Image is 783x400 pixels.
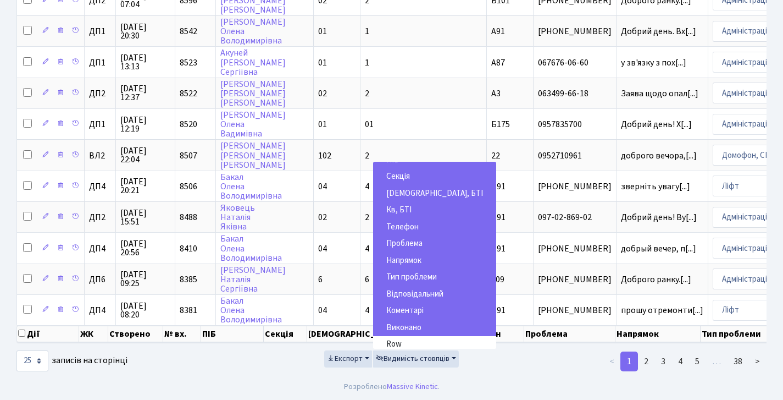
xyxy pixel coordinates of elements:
a: Коментарі [373,303,496,320]
a: Виконано [373,320,496,337]
span: 8381 [180,304,197,316]
span: 8520 [180,118,197,130]
a: [PERSON_NAME]ОленаВолодимирівна [220,16,286,47]
th: Дії [17,326,79,342]
span: ДП1 [89,27,111,36]
span: 4 [365,243,369,255]
th: ПІБ [201,326,264,342]
span: ДП4 [89,306,111,315]
a: Row [373,336,496,353]
a: 4 [671,352,689,371]
a: Проблема [373,235,496,253]
span: ДП2 [89,89,111,98]
a: [DEMOGRAPHIC_DATA], БТІ [373,185,496,202]
span: ДП2 [89,213,111,222]
th: Секція [264,326,307,342]
span: 0957835700 [538,120,612,129]
span: [PHONE_NUMBER] [538,27,612,36]
span: ДП4 [89,244,111,253]
span: 2 [365,211,369,223]
a: 38 [727,352,749,371]
span: добрый вечер, п[...] [621,243,696,255]
span: Row [386,338,402,350]
span: Доброго ранку.[...] [621,273,691,286]
span: 6 [318,273,323,286]
span: А3 [491,87,501,100]
a: БакалОленаВолодимирівна [220,295,282,326]
span: 04 [318,304,327,316]
span: Виконано [386,322,421,333]
a: 3 [654,352,672,371]
span: [DATE] 12:37 [120,84,170,102]
span: 1 [365,25,369,37]
span: 8522 [180,87,197,100]
span: 02 [318,211,327,223]
span: [DATE] 08:20 [120,302,170,319]
a: Тип проблеми [373,269,496,286]
span: Проблема [386,238,423,249]
span: 01 [318,25,327,37]
span: Б91 [491,180,506,193]
span: ВЛ2 [89,151,111,160]
span: 8542 [180,25,197,37]
a: Акуней[PERSON_NAME]Сергіївна [220,47,286,78]
span: 4 [365,304,369,316]
a: [PERSON_NAME][PERSON_NAME][PERSON_NAME] [220,78,286,109]
a: [PERSON_NAME]ОленаВадимівна [220,109,286,140]
a: Кв, БТІ [373,202,496,219]
a: [PERSON_NAME]НаталіяСергіївна [220,264,286,295]
span: Добрий день. Вх[...] [621,25,696,37]
span: 8523 [180,57,197,69]
label: записів на сторінці [16,350,127,371]
span: 8385 [180,273,197,286]
th: ЖК [79,326,108,342]
span: 8506 [180,180,197,193]
a: БакалОленаВолодимирівна [220,171,282,202]
span: 2 [365,87,369,100]
a: > [748,352,767,371]
span: 01 [318,57,327,69]
span: 067676-06-60 [538,58,612,67]
span: 1 [365,57,369,69]
a: [PERSON_NAME][PERSON_NAME][PERSON_NAME] [220,140,286,171]
span: 6 [365,273,369,286]
span: [PHONE_NUMBER] [538,182,612,191]
span: 4 [365,180,369,193]
span: 04 [318,243,327,255]
span: [DEMOGRAPHIC_DATA], БТІ [386,188,483,199]
span: Тип проблеми [386,271,437,283]
span: Б91 [491,304,506,316]
span: А87 [491,57,505,69]
span: [DATE] 09:25 [120,270,170,288]
span: [DATE] 13:13 [120,53,170,71]
span: [DATE] 15:51 [120,209,170,226]
th: Проблема [524,326,615,342]
span: [PHONE_NUMBER] [538,306,612,315]
span: [DATE] 20:21 [120,177,170,195]
a: ЯковецьНаталіяЯківна [220,202,255,233]
span: Добрий день! Ву[...] [621,211,697,223]
span: Б175 [491,118,510,130]
span: прошу отремонти[...] [621,304,703,316]
a: Телефон [373,219,496,236]
a: Секція [373,168,496,185]
span: 04 [318,180,327,193]
span: Видимість стовпців [376,353,449,364]
span: Відповідальний [386,288,443,300]
span: 097-02-869-02 [538,213,612,222]
span: Секція [386,171,410,182]
span: Експорт [327,353,363,364]
span: 102 [318,150,331,162]
span: Коментарі [386,305,424,316]
span: Добрий день! Х[...] [621,118,692,130]
span: 8488 [180,211,197,223]
span: 8410 [180,243,197,255]
th: Напрямок [615,326,701,342]
a: 2 [637,352,655,371]
a: Massive Kinetic [387,381,438,392]
span: А91 [491,25,505,37]
span: ДП1 [89,120,111,129]
a: БакалОленаВолодимирівна [220,233,282,264]
span: у зв'язку з пох[...] [621,57,686,69]
a: 1 [620,352,638,371]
